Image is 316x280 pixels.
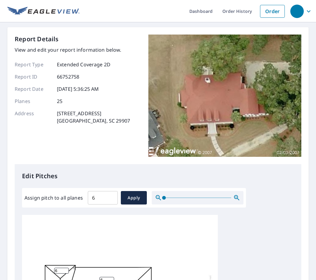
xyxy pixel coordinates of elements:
[15,110,51,124] p: Address
[15,98,51,105] p: Planes
[15,61,51,68] p: Report Type
[57,85,99,93] p: [DATE] 5:36:25 AM
[88,189,118,206] input: 00.0
[57,98,62,105] p: 25
[24,194,83,201] label: Assign pitch to all planes
[57,73,79,80] p: 66752758
[148,35,301,157] img: Top image
[260,5,285,18] a: Order
[15,85,51,93] p: Report Date
[7,7,80,16] img: EV Logo
[15,35,59,44] p: Report Details
[15,73,51,80] p: Report ID
[57,61,110,68] p: Extended Coverage 2D
[57,110,130,124] p: [STREET_ADDRESS] [GEOGRAPHIC_DATA], SC 29907
[126,194,142,202] span: Apply
[121,191,147,204] button: Apply
[22,171,294,181] p: Edit Pitches
[15,46,130,53] p: View and edit your report information below.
